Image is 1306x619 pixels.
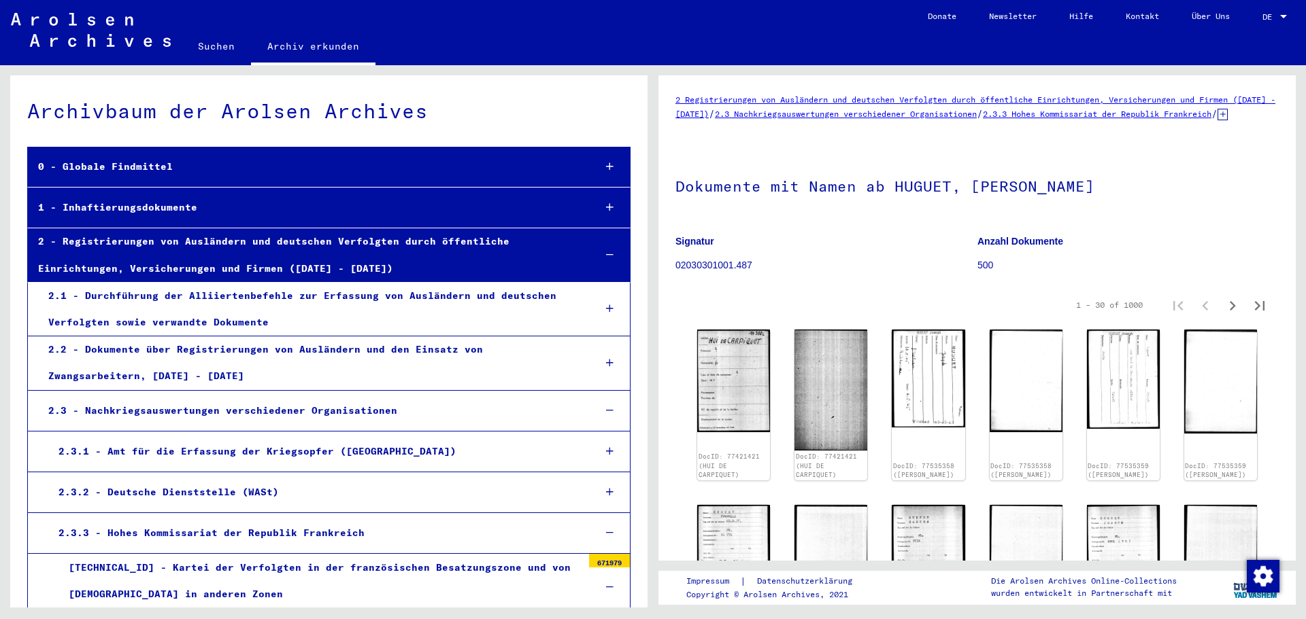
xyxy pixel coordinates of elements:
a: 2.3 Nachkriegsauswertungen verschiedener Organisationen [715,109,977,119]
b: Signatur [675,236,714,247]
img: yv_logo.png [1230,570,1282,604]
h1: Dokumente mit Namen ab HUGUET, [PERSON_NAME] [675,155,1279,215]
img: 001.jpg [892,505,965,604]
img: Zustimmung ändern [1247,560,1279,593]
a: DocID: 77535358 ([PERSON_NAME]) [990,462,1052,479]
button: Next page [1219,291,1246,319]
div: 2.3 - Nachkriegsauswertungen verschiedener Organisationen [38,397,584,424]
a: DocID: 77535359 ([PERSON_NAME]) [1088,462,1149,479]
img: 002.jpg [990,505,1062,608]
a: Impressum [686,574,740,588]
div: 2 - Registrierungen von Ausländern und deutschen Verfolgten durch öffentliche Einrichtungen, Vers... [28,228,584,281]
b: Anzahl Dokumente [977,236,1063,247]
p: 02030301001.487 [675,258,977,272]
div: 0 - Globale Findmittel [28,154,584,180]
a: DocID: 77535358 ([PERSON_NAME]) [893,462,954,479]
img: 001.jpg [697,505,770,594]
div: 2.2 - Dokumente über Registrierungen von Ausländern und den Einsatz von Zwangsarbeitern, [DATE] -... [38,336,584,389]
a: Suchen [182,30,251,63]
span: / [1211,107,1218,120]
button: Previous page [1192,291,1219,319]
span: DE [1262,12,1277,22]
button: First page [1165,291,1192,319]
div: 671979 [589,554,630,567]
div: 2.3.2 - Deutsche Dienststelle (WASt) [48,479,584,506]
a: DocID: 77535359 ([PERSON_NAME]) [1185,462,1246,479]
div: | [686,574,869,588]
a: 2 Registrierungen von Ausländern und deutschen Verfolgten durch öffentliche Einrichtungen, Versic... [675,94,1275,119]
img: 001.jpg [1087,505,1160,604]
span: / [709,107,715,120]
a: Archiv erkunden [251,30,375,65]
p: 500 [977,258,1279,272]
a: Datenschutzerklärung [746,574,869,588]
img: 002.jpg [1184,505,1257,606]
img: 002.jpg [1184,330,1257,434]
button: Last page [1246,291,1273,319]
img: 001.jpg [697,330,770,432]
p: Die Arolsen Archives Online-Collections [991,575,1177,587]
img: 002.jpg [794,330,867,451]
a: DocID: 77421421 (HUI DE CARPIQUET) [699,453,760,478]
span: / [977,107,983,120]
img: 001.jpg [1087,330,1160,429]
a: DocID: 77421421 (HUI DE CARPIQUET) [796,453,857,478]
img: Arolsen_neg.svg [11,13,171,47]
div: 2.1 - Durchführung der Alliiertenbefehle zur Erfassung von Ausländern und deutschen Verfolgten so... [38,283,584,336]
p: wurden entwickelt in Partnerschaft mit [991,587,1177,599]
img: 001.jpg [892,330,965,428]
a: 2.3.3 Hohes Kommissariat der Republik Frankreich [983,109,1211,119]
div: Archivbaum der Arolsen Archives [27,96,631,126]
div: 1 – 30 of 1000 [1076,299,1143,311]
div: 2.3.1 - Amt für die Erfassung der Kriegsopfer ([GEOGRAPHIC_DATA]) [48,438,584,465]
div: 2.3.3 - Hohes Kommissariat der Republik Frankreich [48,520,584,546]
p: Copyright © Arolsen Archives, 2021 [686,588,869,601]
img: 002.jpg [990,330,1062,432]
img: 002.jpg [794,505,867,597]
div: [TECHNICAL_ID] - Kartei der Verfolgten in der französischen Besatzungszone und von [DEMOGRAPHIC_D... [58,554,582,607]
div: 1 - Inhaftierungsdokumente [28,194,584,221]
